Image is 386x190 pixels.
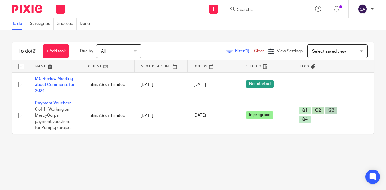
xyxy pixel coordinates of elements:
[312,107,324,114] span: Q2
[299,107,311,114] span: Q1
[358,4,367,14] img: svg%3E
[254,49,264,53] a: Clear
[12,18,25,30] a: To do
[299,116,311,123] span: Q4
[80,18,93,30] a: Done
[82,72,134,97] td: Tulima Solar Limited
[12,5,42,13] img: Pixie
[134,97,187,134] td: [DATE]
[235,49,254,53] span: Filter
[299,82,340,88] div: ---
[299,65,309,68] span: Tags
[80,48,93,54] p: Due by
[101,49,106,54] span: All
[31,49,37,54] span: (2)
[18,48,37,54] h1: To do
[246,80,274,88] span: Not started
[245,49,249,53] span: (1)
[193,114,206,118] span: [DATE]
[28,18,54,30] a: Reassigned
[35,77,74,93] a: MC Review Meeting about Comments for 2024
[246,111,273,119] span: In progress
[236,7,291,13] input: Search
[312,49,346,54] span: Select saved view
[82,97,134,134] td: Tulima Solar Limited
[35,107,72,130] span: 0 of 1 · Working on MercyCorps payment vouchers for PumpUp project
[57,18,77,30] a: Snoozed
[43,44,69,58] a: + Add task
[35,101,71,105] a: Payment Vouchers
[277,49,303,53] span: View Settings
[134,72,187,97] td: [DATE]
[193,83,206,87] span: [DATE]
[325,107,337,114] span: Q3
